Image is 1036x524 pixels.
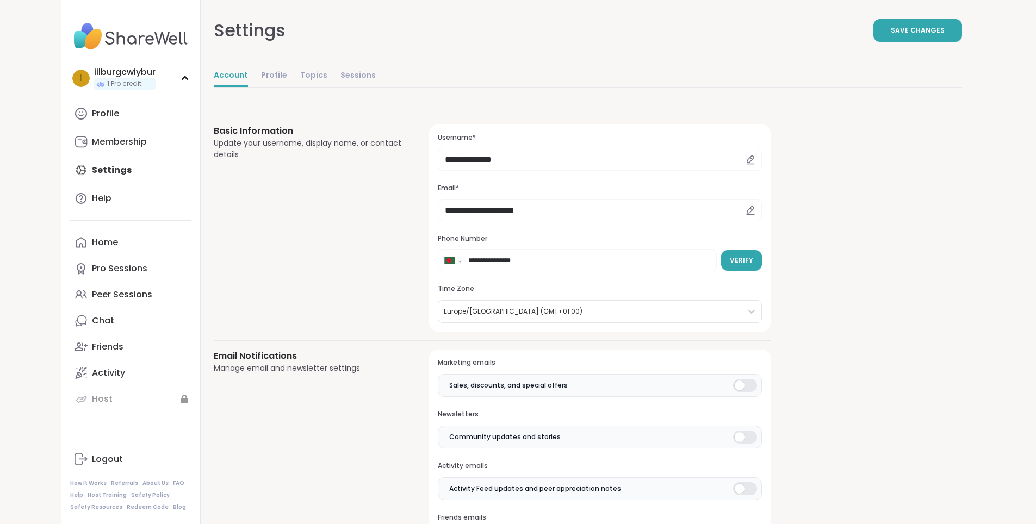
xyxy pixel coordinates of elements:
[438,410,761,419] h3: Newsletters
[92,315,114,327] div: Chat
[70,334,191,360] a: Friends
[92,236,118,248] div: Home
[142,479,169,487] a: About Us
[70,229,191,255] a: Home
[92,367,125,379] div: Activity
[70,185,191,211] a: Help
[449,432,561,442] span: Community updates and stories
[70,360,191,386] a: Activity
[438,234,761,244] h3: Phone Number
[300,65,327,87] a: Topics
[88,491,127,499] a: Host Training
[94,66,156,78] div: iilburgcwiybur
[92,289,152,301] div: Peer Sessions
[438,284,761,294] h3: Time Zone
[449,380,568,390] span: Sales, discounts, and special offers
[111,479,138,487] a: Referrals
[92,453,123,465] div: Logout
[70,255,191,282] a: Pro Sessions
[70,386,191,412] a: Host
[340,65,376,87] a: Sessions
[70,479,107,487] a: How It Works
[92,393,113,405] div: Host
[873,19,962,42] button: Save Changes
[92,341,123,353] div: Friends
[261,65,287,87] a: Profile
[131,491,170,499] a: Safety Policy
[721,250,762,271] button: Verify
[214,138,404,160] div: Update your username, display name, or contact details
[438,461,761,471] h3: Activity emails
[891,26,945,35] span: Save Changes
[173,479,184,487] a: FAQ
[214,350,404,363] h3: Email Notifications
[70,446,191,472] a: Logout
[438,358,761,367] h3: Marketing emails
[214,363,404,374] div: Manage email and newsletter settings
[70,129,191,155] a: Membership
[449,484,621,494] span: Activity Feed updates and peer appreciation notes
[214,65,248,87] a: Account
[438,133,761,142] h3: Username*
[127,503,169,511] a: Redeem Code
[92,136,147,148] div: Membership
[70,101,191,127] a: Profile
[80,71,82,85] span: i
[438,513,761,522] h3: Friends emails
[107,79,141,89] span: 1 Pro credit
[730,255,753,265] span: Verify
[214,124,404,138] h3: Basic Information
[70,308,191,334] a: Chat
[92,108,119,120] div: Profile
[70,491,83,499] a: Help
[173,503,186,511] a: Blog
[70,17,191,55] img: ShareWell Nav Logo
[214,17,286,43] div: Settings
[92,263,147,275] div: Pro Sessions
[92,192,111,204] div: Help
[438,184,761,193] h3: Email*
[70,282,191,308] a: Peer Sessions
[70,503,122,511] a: Safety Resources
